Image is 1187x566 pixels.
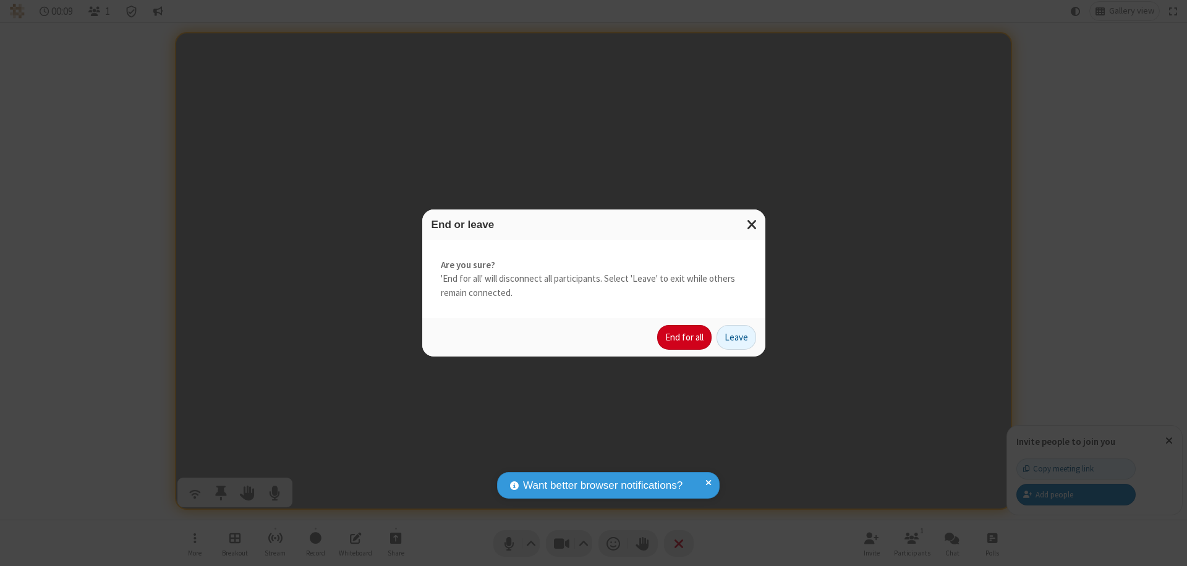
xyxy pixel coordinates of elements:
div: 'End for all' will disconnect all participants. Select 'Leave' to exit while others remain connec... [422,240,765,319]
button: Close modal [739,209,765,240]
button: Leave [717,325,756,350]
button: End for all [657,325,712,350]
h3: End or leave [432,219,756,230]
span: Want better browser notifications? [523,478,683,494]
strong: Are you sure? [441,258,747,272]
